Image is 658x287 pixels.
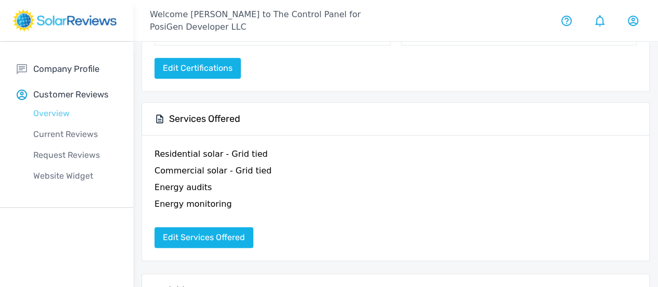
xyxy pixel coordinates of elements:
p: Welcome [PERSON_NAME] to The Control Panel for PosiGen Developer LLC [150,8,396,33]
p: Website Widget [17,170,133,182]
p: Overview [17,107,133,120]
p: Current Reviews [17,128,133,141]
a: Website Widget [17,166,133,186]
p: Customer Reviews [33,88,109,101]
h5: Services Offered [169,113,240,125]
p: Energy audits [154,181,212,194]
p: Energy monitoring [154,198,231,210]
p: Company Profile [33,63,99,76]
p: Request Reviews [17,149,133,161]
p: Commercial solar - Grid tied [154,165,272,177]
a: Edit Certifications [154,58,241,79]
a: Edit Certifications [154,63,241,73]
a: Request Reviews [17,145,133,166]
a: Current Reviews [17,124,133,145]
p: Residential solar - Grid tied [154,148,268,160]
a: Edit Services Offered [154,227,253,248]
a: Overview [17,103,133,124]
